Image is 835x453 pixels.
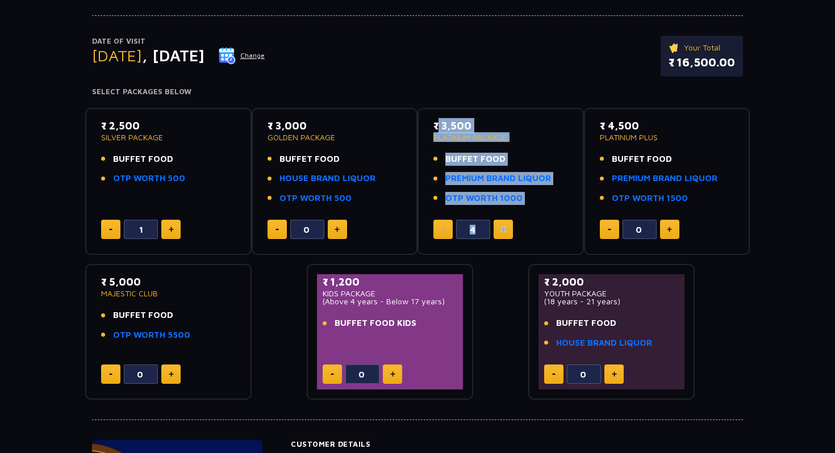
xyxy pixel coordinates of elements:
a: PREMIUM BRAND LIQUOR [445,172,551,185]
p: ₹ 2,000 [544,274,679,290]
span: BUFFET FOOD [612,153,672,166]
button: Change [218,47,265,65]
p: MAJESTIC CLUB [101,290,236,297]
span: BUFFET FOOD [556,317,616,330]
span: BUFFET FOOD KIDS [335,317,416,330]
span: , [DATE] [142,46,204,65]
p: GOLDEN PACKAGE [268,133,402,141]
p: PLATINUM PLUS [600,133,734,141]
p: PLATINUM PACKAGE [433,133,568,141]
img: minus [109,229,112,230]
p: (Above 4 years - Below 17 years) [323,297,457,305]
a: HOUSE BRAND LIQUOR [279,172,375,185]
img: plus [335,227,340,232]
img: plus [390,371,395,377]
img: plus [169,371,174,377]
img: plus [667,227,672,232]
p: ₹ 3,500 [433,118,568,133]
h4: Select Packages Below [92,87,743,97]
img: minus [552,374,556,375]
h4: Customer Details [291,440,743,449]
span: [DATE] [92,46,142,65]
a: OTP WORTH 5500 [113,329,190,342]
span: BUFFET FOOD [445,153,506,166]
p: Your Total [669,41,735,54]
img: ticket [669,41,680,54]
p: ₹ 16,500.00 [669,54,735,71]
img: minus [275,229,279,230]
p: ₹ 1,200 [323,274,457,290]
img: minus [109,374,112,375]
span: BUFFET FOOD [279,153,340,166]
span: BUFFET FOOD [113,309,173,322]
img: minus [608,229,611,230]
p: Date of Visit [92,36,265,47]
img: plus [169,227,174,232]
span: BUFFET FOOD [113,153,173,166]
img: minus [441,229,445,230]
p: ₹ 5,000 [101,274,236,290]
img: plus [612,371,617,377]
p: YOUTH PACKAGE [544,290,679,297]
p: ₹ 3,000 [268,118,402,133]
a: HOUSE BRAND LIQUOR [556,337,652,350]
img: minus [331,374,334,375]
a: OTP WORTH 500 [113,172,185,185]
a: OTP WORTH 500 [279,192,352,205]
a: OTP WORTH 1500 [612,192,688,205]
p: ₹ 4,500 [600,118,734,133]
p: SILVER PACKAGE [101,133,236,141]
a: PREMIUM BRAND LIQUOR [612,172,717,185]
p: ₹ 2,500 [101,118,236,133]
img: plus [501,227,506,232]
p: (18 years - 21 years) [544,297,679,305]
p: KIDS PACKAGE [323,290,457,297]
a: OTP WORTH 1000 [445,192,523,205]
